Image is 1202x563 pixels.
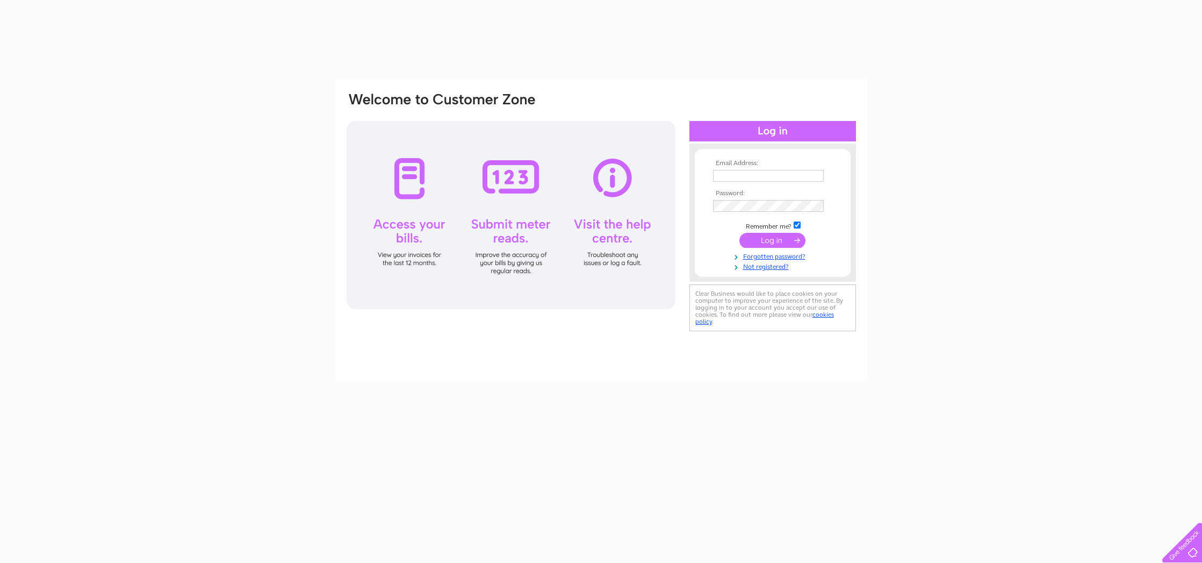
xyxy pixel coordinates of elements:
div: Clear Business would like to place cookies on your computer to improve your experience of the sit... [689,284,856,331]
a: Forgotten password? [713,251,835,261]
th: Password: [710,190,835,197]
a: Not registered? [713,261,835,271]
th: Email Address: [710,160,835,167]
a: cookies policy [695,311,834,325]
input: Submit [739,233,805,248]
td: Remember me? [710,220,835,231]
